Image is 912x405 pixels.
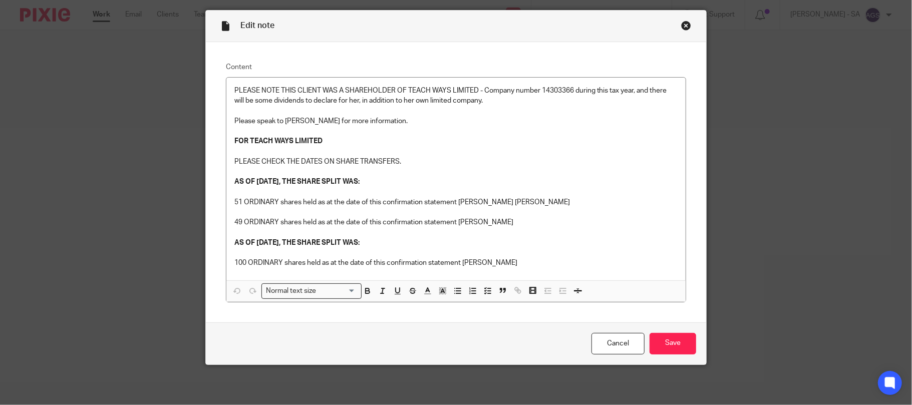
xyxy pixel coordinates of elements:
p: Please speak to [PERSON_NAME] for more information. [234,116,678,126]
strong: AS OF [DATE], THE SHARE SPLIT WAS: [234,239,360,246]
strong: FOR TEACH WAYS LIMITED [234,138,323,145]
div: Search for option [261,283,362,299]
p: PLEASE CHECK THE DATES ON SHARE TRANSFERS. [234,157,678,167]
input: Save [650,333,696,354]
input: Search for option [320,286,356,296]
div: Close this dialog window [681,21,691,31]
span: Normal text size [264,286,319,296]
span: Edit note [240,22,274,30]
a: Cancel [591,333,645,354]
strong: AS OF [DATE], THE SHARE SPLIT WAS: [234,178,360,185]
label: Content [226,62,687,72]
p: 100 ORDINARY shares held as at the date of this confirmation statement [PERSON_NAME] [234,258,678,268]
p: 51 ORDINARY shares held as at the date of this confirmation statement [PERSON_NAME] [PERSON_NAME] [234,197,678,207]
p: 49 ORDINARY shares held as at the date of this confirmation statement [PERSON_NAME] [234,217,678,227]
p: PLEASE NOTE THIS CLIENT WAS A SHAREHOLDER OF TEACH WAYS LIMITED - Company number 14303366 during ... [234,86,678,106]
